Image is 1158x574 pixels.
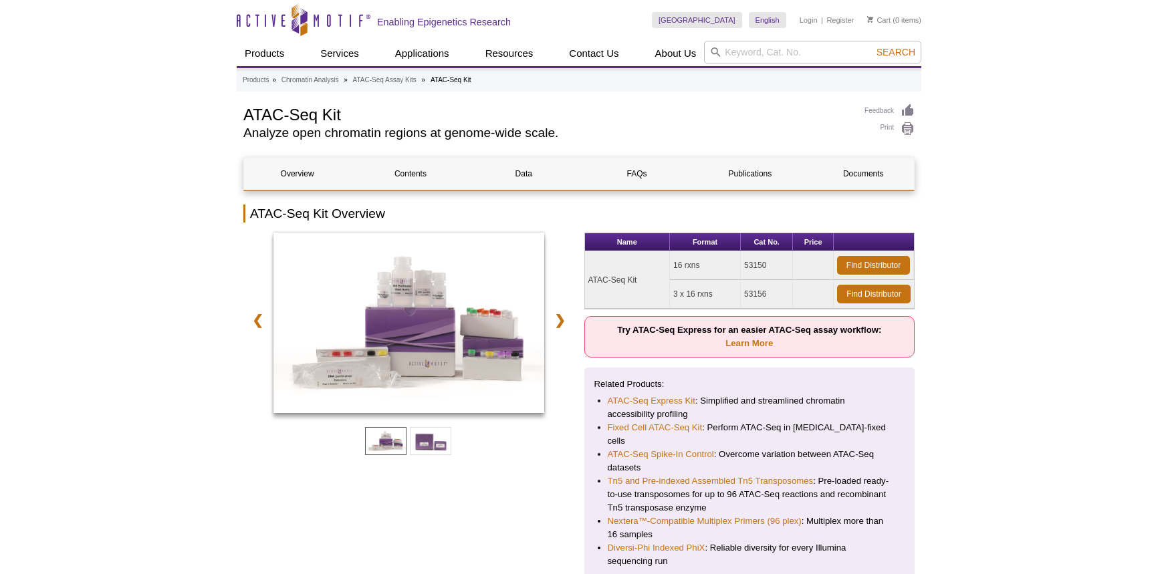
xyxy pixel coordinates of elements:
[608,474,814,488] a: Tn5 and Pre-indexed Assembled Tn5 Transposomes
[725,338,773,348] a: Learn More
[585,251,671,309] td: ATAC-Seq Kit
[422,76,426,84] li: »
[741,280,793,309] td: 53156
[387,41,457,66] a: Applications
[273,233,544,417] a: ATAC-Seq Kit
[608,448,892,474] li: : Overcome variation between ATAC-Seq datasets
[670,233,741,251] th: Format
[877,47,915,57] span: Search
[608,421,703,434] a: Fixed Cell ATAC-Seq Kit
[867,16,873,23] img: Your Cart
[793,233,834,251] th: Price
[243,305,272,335] a: ❮
[357,158,463,190] a: Contents
[652,12,742,28] a: [GEOGRAPHIC_DATA]
[594,378,905,391] p: Related Products:
[561,41,626,66] a: Contact Us
[837,256,910,275] a: Find Distributor
[608,421,892,448] li: : Perform ATAC-Seq in [MEDICAL_DATA]-fixed cells
[800,15,818,25] a: Login
[647,41,705,66] a: About Us
[867,12,921,28] li: (0 items)
[608,474,892,515] li: : Pre-loaded ready-to-use transposomes for up to 96 ATAC-Seq reactions and recombinant Tn5 transp...
[312,41,367,66] a: Services
[608,448,714,461] a: ATAC-Seq Spike-In Control
[670,280,741,309] td: 3 x 16 rxns
[546,305,574,335] a: ❯
[608,394,892,421] li: : Simplified and streamlined chromatin accessibility profiling
[237,41,292,66] a: Products
[243,127,851,139] h2: Analyze open chromatin regions at genome-wide scale.
[272,76,276,84] li: »
[471,158,577,190] a: Data
[837,285,911,303] a: Find Distributor
[243,204,915,223] h2: ATAC-Seq Kit Overview
[864,122,915,136] a: Print
[585,233,671,251] th: Name
[608,515,802,528] a: Nextera™-Compatible Multiplex Primers (96 plex)
[697,158,803,190] a: Publications
[243,74,269,86] a: Products
[864,104,915,118] a: Feedback
[821,12,823,28] li: |
[477,41,542,66] a: Resources
[617,325,881,348] strong: Try ATAC-Seq Express for an easier ATAC-Seq assay workflow:
[353,74,417,86] a: ATAC-Seq Assay Kits
[273,233,544,413] img: ATAC-Seq Kit
[608,515,892,541] li: : Multiplex more than 16 samples
[873,46,919,58] button: Search
[344,76,348,84] li: »
[704,41,921,63] input: Keyword, Cat. No.
[608,394,695,408] a: ATAC-Seq Express Kit
[810,158,917,190] a: Documents
[281,74,339,86] a: Chromatin Analysis
[608,541,705,555] a: Diversi-Phi Indexed PhiX
[867,15,891,25] a: Cart
[670,251,741,280] td: 16 rxns
[431,76,471,84] li: ATAC-Seq Kit
[749,12,786,28] a: English
[608,541,892,568] li: : Reliable diversity for every Illumina sequencing run
[741,251,793,280] td: 53150
[826,15,854,25] a: Register
[243,104,851,124] h1: ATAC-Seq Kit
[741,233,793,251] th: Cat No.
[244,158,350,190] a: Overview
[377,16,511,28] h2: Enabling Epigenetics Research
[584,158,690,190] a: FAQs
